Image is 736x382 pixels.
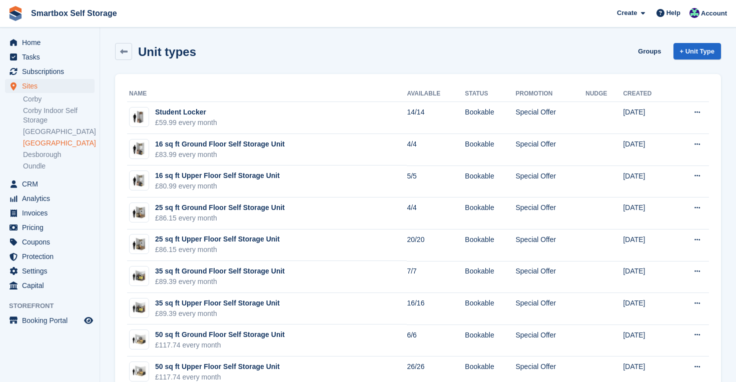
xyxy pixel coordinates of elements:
[5,64,95,78] a: menu
[130,173,149,188] img: 15-sqft%20.jpg
[465,134,515,166] td: Bookable
[130,364,149,378] img: 50-sqft-unit.jpg
[22,264,82,278] span: Settings
[23,127,95,136] a: [GEOGRAPHIC_DATA]
[666,8,680,18] span: Help
[22,50,82,64] span: Tasks
[407,197,465,229] td: 4/4
[155,276,285,287] div: £89.39 every month
[130,205,149,220] img: 25-sqft-unit.jpg
[155,244,280,255] div: £86.15 every month
[22,278,82,292] span: Capital
[515,102,585,134] td: Special Offer
[155,139,285,149] div: 16 sq ft Ground Floor Self Storage Unit
[465,86,515,102] th: Status
[617,8,637,18] span: Create
[465,293,515,325] td: Bookable
[634,43,665,59] a: Groups
[5,79,95,93] a: menu
[23,150,95,159] a: Desborough
[130,237,149,251] img: 25-sqft-unit.jpg
[465,165,515,197] td: Bookable
[515,324,585,356] td: Special Offer
[22,64,82,78] span: Subscriptions
[465,229,515,261] td: Bookable
[22,313,82,327] span: Booking Portal
[623,261,672,293] td: [DATE]
[155,234,280,244] div: 25 sq ft Upper Floor Self Storage Unit
[83,314,95,326] a: Preview store
[23,106,95,125] a: Corby Indoor Self Storage
[623,134,672,166] td: [DATE]
[155,202,285,213] div: 25 sq ft Ground Floor Self Storage Unit
[465,261,515,293] td: Bookable
[23,161,95,171] a: Oundle
[5,313,95,327] a: menu
[515,197,585,229] td: Special Offer
[515,229,585,261] td: Special Offer
[689,8,699,18] img: Roger Canham
[515,261,585,293] td: Special Offer
[22,235,82,249] span: Coupons
[623,197,672,229] td: [DATE]
[623,293,672,325] td: [DATE]
[5,191,95,205] a: menu
[9,301,100,311] span: Storefront
[130,141,149,156] img: 15-sqft-unit.jpg
[8,6,23,21] img: stora-icon-8386f47178a22dfd0bd8f6a31ec36ba5ce8667c1dd55bd0f319d3a0aa187defe.svg
[623,324,672,356] td: [DATE]
[465,324,515,356] td: Bookable
[155,329,285,340] div: 50 sq ft Ground Floor Self Storage Unit
[130,332,149,347] img: 50-sqft-unit.jpg
[407,229,465,261] td: 20/20
[130,269,149,283] img: 35-sqft-unit%20(1).jpg
[407,102,465,134] td: 14/14
[155,170,280,181] div: 16 sq ft Upper Floor Self Storage Unit
[130,110,149,124] img: 10-sqft-unit.jpg
[5,249,95,263] a: menu
[407,293,465,325] td: 16/16
[22,35,82,49] span: Home
[5,278,95,292] a: menu
[155,213,285,223] div: £86.15 every month
[673,43,721,59] a: + Unit Type
[5,177,95,191] a: menu
[130,300,149,315] img: 35-sqft-unit%20(1).jpg
[22,220,82,234] span: Pricing
[623,165,672,197] td: [DATE]
[407,165,465,197] td: 5/5
[22,249,82,263] span: Protection
[155,117,217,128] div: £59.99 every month
[127,86,407,102] th: Name
[623,229,672,261] td: [DATE]
[138,45,196,58] h2: Unit types
[22,79,82,93] span: Sites
[5,235,95,249] a: menu
[407,261,465,293] td: 7/7
[515,293,585,325] td: Special Offer
[585,86,623,102] th: Nudge
[407,86,465,102] th: Available
[465,102,515,134] td: Bookable
[5,264,95,278] a: menu
[5,206,95,220] a: menu
[22,206,82,220] span: Invoices
[155,266,285,276] div: 35 sq ft Ground Floor Self Storage Unit
[465,197,515,229] td: Bookable
[155,298,280,308] div: 35 sq ft Upper Floor Self Storage Unit
[155,181,280,191] div: £80.99 every month
[515,165,585,197] td: Special Offer
[27,5,121,21] a: Smartbox Self Storage
[5,35,95,49] a: menu
[22,191,82,205] span: Analytics
[155,361,280,372] div: 50 sq ft Upper Floor Self Storage Unit
[23,138,95,148] a: [GEOGRAPHIC_DATA]
[407,324,465,356] td: 6/6
[155,340,285,350] div: £117.74 every month
[5,220,95,234] a: menu
[407,134,465,166] td: 4/4
[515,134,585,166] td: Special Offer
[155,308,280,319] div: £89.39 every month
[5,50,95,64] a: menu
[623,86,672,102] th: Created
